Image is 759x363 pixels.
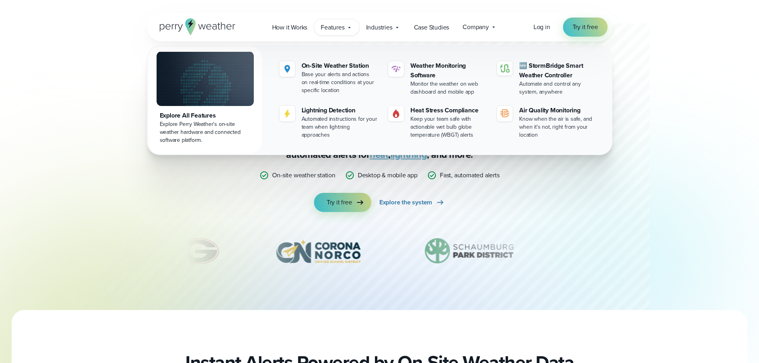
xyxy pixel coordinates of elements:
[414,23,449,32] span: Case Studies
[302,61,379,71] div: On-Site Weather Station
[379,198,432,207] span: Explore the system
[220,123,539,161] p: Stop relying on weather apps you can’t trust — [PERSON_NAME] Weather delivers certainty with , ac...
[314,193,371,212] a: Try it free
[519,106,596,115] div: Air Quality Monitoring
[413,231,526,271] img: Schaumburg-Park-District-1.svg
[519,115,596,139] div: Know when the air is safe, and when it's not, right from your location
[407,19,456,35] a: Case Studies
[149,47,262,153] a: Explore All Features Explore Perry Weather's on-site weather hardware and connected software plat...
[302,115,379,139] div: Automated instructions for your team when lightning approaches
[391,64,401,74] img: software-icon.svg
[533,22,550,32] a: Log in
[573,22,598,32] span: Try it free
[366,23,392,32] span: Industries
[413,231,526,271] div: 8 of 12
[272,171,335,180] p: On-site weather station
[262,231,375,271] div: 7 of 12
[321,23,344,32] span: Features
[302,106,379,115] div: Lightning Detection
[440,171,500,180] p: Fast, automated alerts
[175,231,224,271] img: University-of-Georgia.svg
[272,23,308,32] span: How it Works
[262,231,375,271] img: Corona-Norco-Unified-School-District.svg
[276,58,382,98] a: On-Site Weather Station Base your alerts and actions on real-time conditions at your specific loc...
[463,22,489,32] span: Company
[410,61,487,80] div: Weather Monitoring Software
[519,80,596,96] div: Automate and control any system, anywhere
[327,198,352,207] span: Try it free
[282,64,292,74] img: Location.svg
[385,102,490,142] a: Heat Stress Compliance Keep your team safe with actionable wet bulb globe temperature (WBGT) alerts
[410,80,487,96] div: Monitor the weather on web dashboard and mobile app
[187,231,573,275] div: slideshow
[282,109,292,118] img: lightning-icon.svg
[565,231,614,271] img: University-of-Southern-California-USC.svg
[533,22,550,31] span: Log in
[379,193,445,212] a: Explore the system
[410,115,487,139] div: Keep your team safe with actionable wet bulb globe temperature (WBGT) alerts
[302,71,379,94] div: Base your alerts and actions on real-time conditions at your specific location
[519,61,596,80] div: 🆕 StormBridge Smart Weather Controller
[500,64,510,73] img: stormbridge-icon-V6.svg
[175,231,224,271] div: 6 of 12
[276,102,382,142] a: Lightning Detection Automated instructions for your team when lightning approaches
[160,111,251,120] div: Explore All Features
[410,106,487,115] div: Heat Stress Compliance
[358,171,418,180] p: Desktop & mobile app
[265,19,314,35] a: How it Works
[494,102,599,142] a: Air Quality Monitoring Know when the air is safe, and when it's not, right from your location
[160,120,251,144] div: Explore Perry Weather's on-site weather hardware and connected software platform.
[494,58,599,99] a: 🆕 StormBridge Smart Weather Controller Automate and control any system, anywhere
[565,231,614,271] div: 9 of 12
[385,58,490,99] a: Weather Monitoring Software Monitor the weather on web dashboard and mobile app
[391,109,401,118] img: Gas.svg
[500,109,510,118] img: aqi-icon.svg
[563,18,608,37] a: Try it free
